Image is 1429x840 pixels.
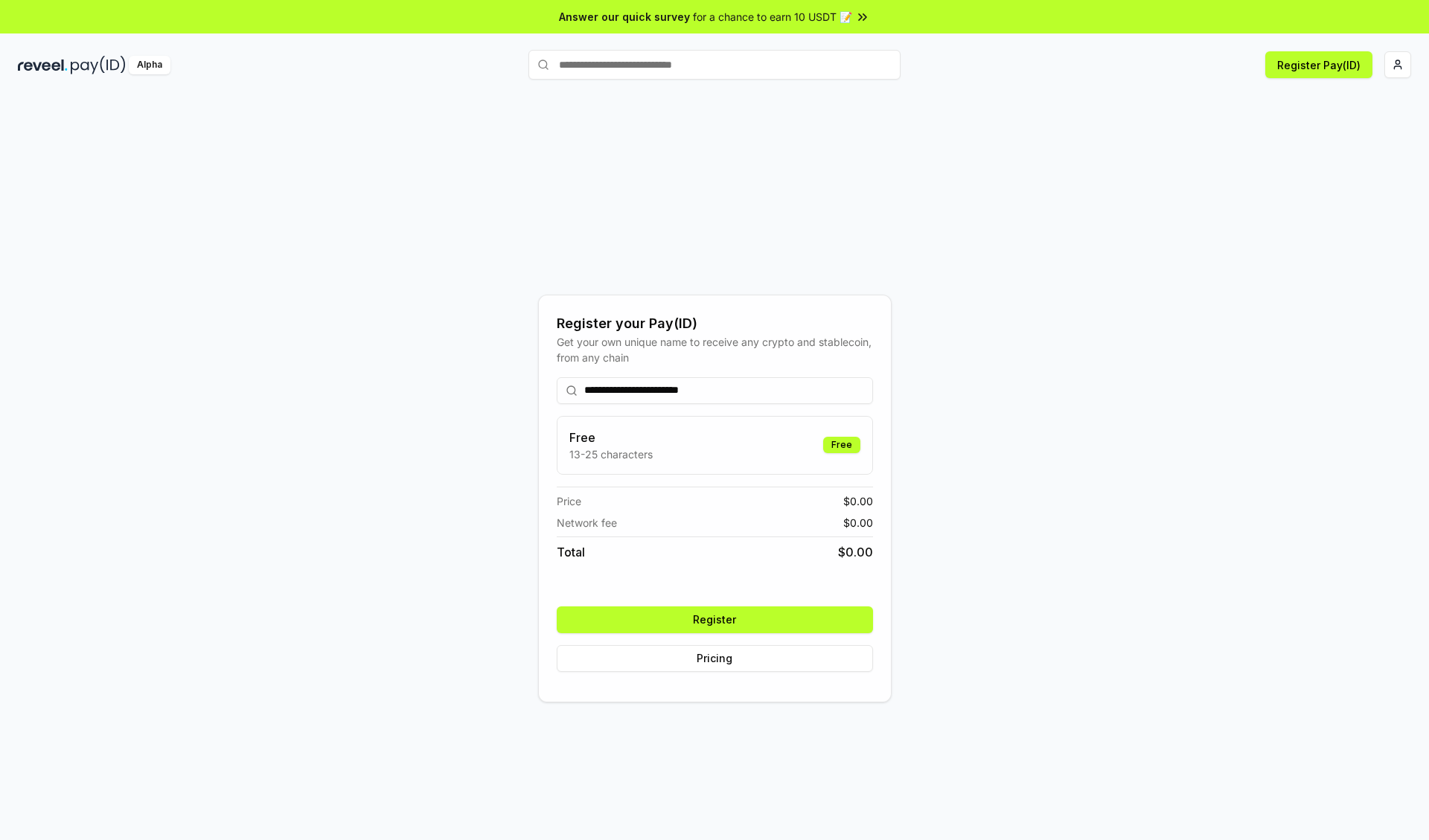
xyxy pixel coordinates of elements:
[569,446,653,462] p: 13-25 characters
[557,334,873,365] div: Get your own unique name to receive any crypto and stablecoin, from any chain
[557,543,585,561] span: Total
[559,9,690,25] span: Answer our quick survey
[557,493,581,509] span: Price
[569,429,653,446] h3: Free
[557,645,873,672] button: Pricing
[18,56,68,74] img: reveel_dark
[843,493,873,509] span: $ 0.00
[843,515,873,530] span: $ 0.00
[823,437,860,453] div: Free
[557,606,873,633] button: Register
[557,515,617,530] span: Network fee
[693,9,852,25] span: for a chance to earn 10 USDT 📝
[71,56,126,74] img: pay_id
[1265,51,1372,78] button: Register Pay(ID)
[129,56,170,74] div: Alpha
[557,313,873,334] div: Register your Pay(ID)
[838,543,873,561] span: $ 0.00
